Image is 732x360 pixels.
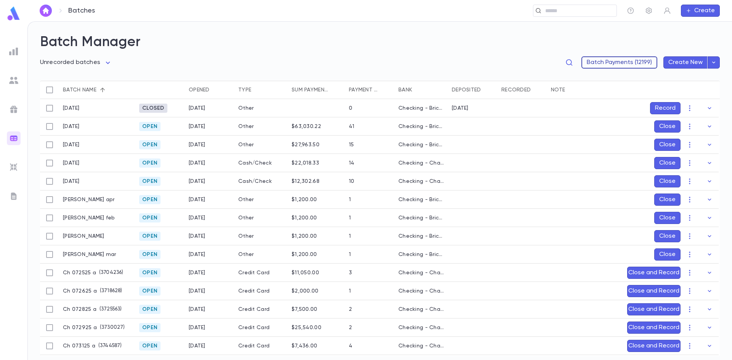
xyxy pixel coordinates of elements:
[139,343,161,349] span: Open
[379,84,391,96] button: Sort
[9,192,18,201] img: letters_grey.7941b92b52307dd3b8a917253454ce1c.svg
[292,270,319,276] div: $11,050.00
[234,282,288,300] div: Credit Card
[292,123,321,130] div: $63,030.22
[654,175,681,187] button: Close
[627,267,681,279] button: Close and Record
[581,56,657,69] button: Batch Payments (12199)
[292,288,319,294] div: $2,000.00
[63,81,96,99] div: Batch name
[349,270,352,276] div: 3
[398,343,444,349] div: Checking - Chase General
[452,81,481,99] div: Deposited
[189,123,205,130] div: 5/19/2025
[288,81,345,99] div: Sum payments
[292,325,321,331] div: $25,540.00
[139,104,167,113] div: Closed 3/20/2025
[234,318,288,337] div: Credit Card
[398,288,444,294] div: Checking - Chase General
[234,99,288,117] div: Other
[481,84,493,96] button: Sort
[189,325,205,331] div: 7/29/2025
[234,227,288,245] div: Other
[63,105,80,111] p: [DATE]
[565,84,577,96] button: Sort
[189,215,205,221] div: 5/15/2025
[234,300,288,318] div: Credit Card
[97,324,125,331] p: ( 3730027 )
[398,123,444,130] div: Checking - Brickyard Tuition/Payroll
[349,233,351,239] div: 1
[189,251,205,258] div: 5/15/2025
[139,160,161,166] span: Open
[63,233,104,239] p: [PERSON_NAME]
[448,81,498,99] div: Deposited
[234,172,288,190] div: Cash/Check
[531,84,543,96] button: Sort
[398,160,444,166] div: Checking - Chase General
[41,8,50,14] img: home_white.a664292cf8c1dea59945f0da9f25487c.svg
[349,105,352,111] div: 0
[63,215,115,221] p: [PERSON_NAME] feb
[185,81,234,99] div: Opened
[349,160,355,166] div: 14
[95,342,122,350] p: ( 3744587 )
[452,105,469,111] div: 3/15/2025
[234,209,288,227] div: Other
[210,84,222,96] button: Sort
[139,215,161,221] span: Open
[349,325,352,331] div: 2
[349,142,354,148] div: 15
[234,154,288,172] div: Cash/Check
[63,343,95,349] p: Ch 073125 a
[139,123,161,130] span: Open
[139,197,161,203] span: Open
[96,269,123,277] p: ( 3704236 )
[40,57,112,69] div: Unrecorded batches
[398,325,444,331] div: Checking - Chase General
[96,84,109,96] button: Sort
[63,197,115,203] p: [PERSON_NAME] apr
[40,34,720,51] h2: Batch Manager
[398,197,444,203] div: Checking - Brickyard Tuition/Payroll
[139,105,167,111] span: Closed
[97,287,122,295] p: ( 3718628 )
[292,81,329,99] div: Sum payments
[398,81,412,99] div: Bank
[40,59,100,66] span: Unrecorded batches
[345,81,395,99] div: Payment qty
[349,123,355,130] div: 41
[63,142,80,148] p: [DATE]
[189,306,205,312] div: 7/28/2025
[627,285,681,297] button: Close and Record
[349,197,351,203] div: 1
[139,288,161,294] span: Open
[663,56,708,69] button: Create New
[412,84,424,96] button: Sort
[189,160,205,166] div: 8/4/2025
[63,325,97,331] p: Ch 072925 a
[398,178,444,184] div: Checking - Chase General
[189,178,205,184] div: 8/4/2025
[654,212,681,224] button: Close
[68,6,95,15] p: Batches
[654,230,681,242] button: Close
[292,215,317,221] div: $1,200.00
[9,163,18,172] img: imports_grey.530a8a0e642e233f2baf0ef88e8c9fcb.svg
[292,178,319,184] div: $12,302.68
[292,306,318,312] div: $7,500.00
[139,178,161,184] span: Open
[292,142,319,148] div: $27,963.50
[395,81,448,99] div: Bank
[398,270,444,276] div: Checking - Chase General
[292,343,318,349] div: $7,436.00
[627,340,681,352] button: Close and Record
[139,251,161,258] span: Open
[349,343,352,349] div: 4
[238,81,251,99] div: Type
[654,157,681,169] button: Close
[189,197,205,203] div: 5/15/2025
[398,251,444,258] div: Checking - Brickyard Tuition/Payroll
[681,5,720,17] button: Create
[63,288,97,294] p: Ch 072625 a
